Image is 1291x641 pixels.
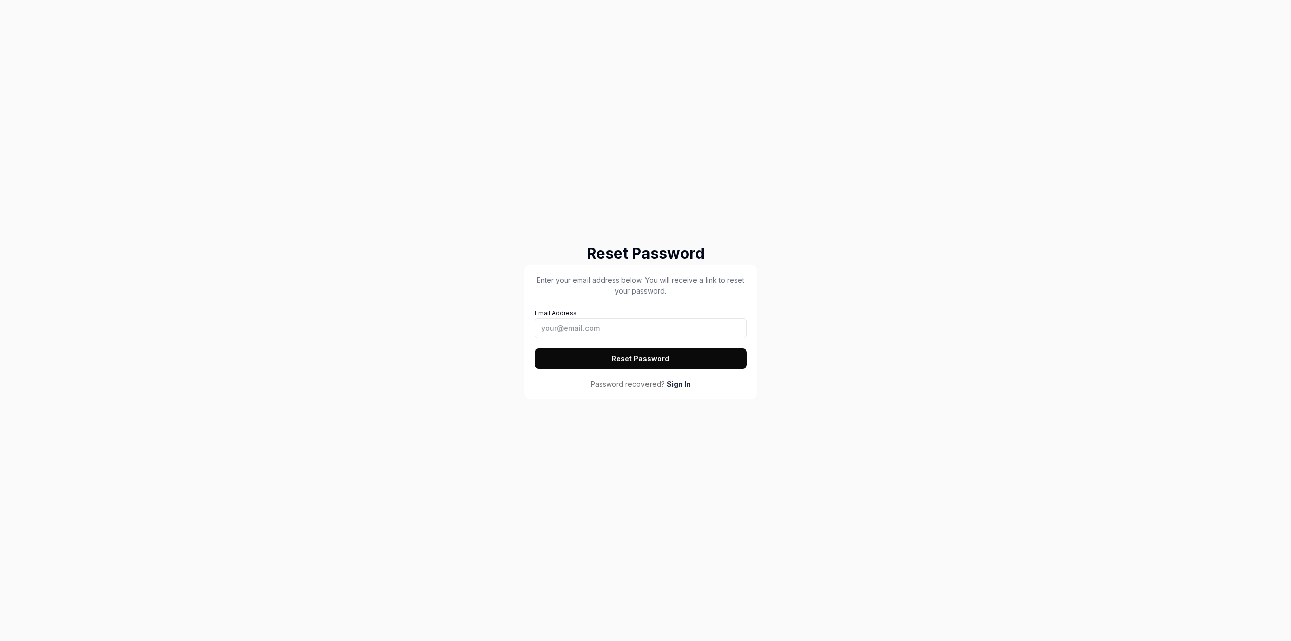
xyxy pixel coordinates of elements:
button: Reset Password [535,348,747,369]
p: Enter your email address below. You will receive a link to reset your password. [535,275,747,296]
label: Email Address [535,309,747,338]
span: Password recovered? [591,379,665,389]
a: Sign In [667,379,691,389]
h2: Reset Password [524,242,767,265]
input: Email Address [535,318,747,338]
